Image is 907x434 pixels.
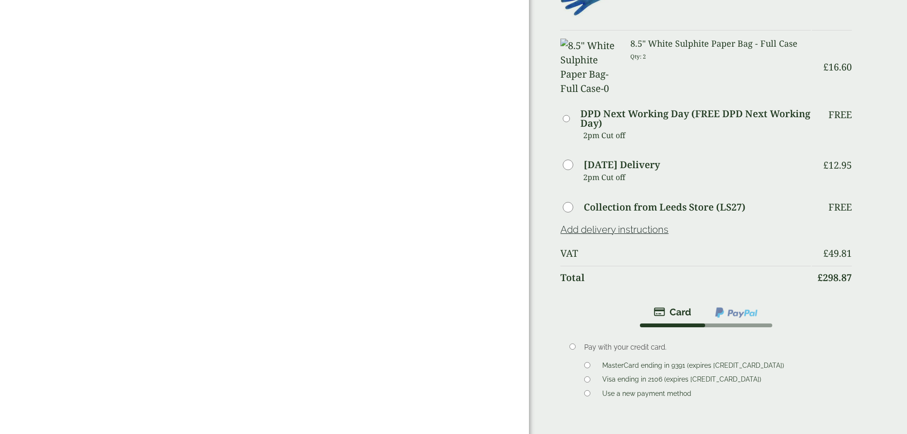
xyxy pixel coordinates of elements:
[828,109,852,121] p: Free
[560,39,618,96] img: 8.5" White Sulphite Paper Bag-Full Case-0
[828,202,852,213] p: Free
[583,170,810,184] p: 2pm Cut off
[584,160,660,170] label: [DATE] Delivery
[560,266,810,289] th: Total
[598,390,695,400] label: Use a new payment method
[823,247,852,260] bdi: 49.81
[823,247,828,260] span: £
[823,61,828,73] span: £
[823,159,828,172] span: £
[817,271,852,284] bdi: 298.87
[584,342,838,353] p: Pay with your credit card.
[823,159,852,172] bdi: 12.95
[560,224,668,235] a: Add delivery instructions
[598,375,765,386] label: Visa ending in 2106 (expires [CREDIT_CARD_DATA])
[630,53,646,60] small: Qty: 2
[823,61,852,73] bdi: 16.60
[654,306,691,318] img: stripe.png
[583,128,810,142] p: 2pm Cut off
[630,39,811,49] h3: 8.5" White Sulphite Paper Bag - Full Case
[598,362,788,372] label: MasterCard ending in 9391 (expires [CREDIT_CARD_DATA])
[580,109,810,128] label: DPD Next Working Day (FREE DPD Next Working Day)
[817,271,823,284] span: £
[584,202,746,212] label: Collection from Leeds Store (LS27)
[714,306,758,319] img: ppcp-gateway.png
[560,242,810,265] th: VAT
